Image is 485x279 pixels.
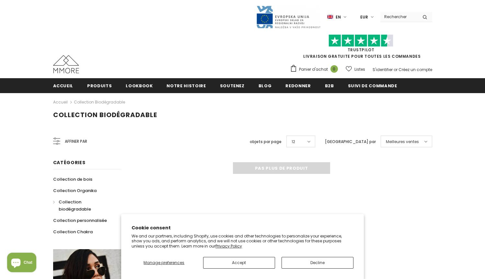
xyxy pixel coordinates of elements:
[259,78,272,93] a: Blog
[336,14,341,20] span: en
[348,78,397,93] a: Suivi de commande
[53,55,79,73] img: Cas MMORE
[386,139,419,145] span: Meilleures ventes
[53,78,74,93] a: Accueil
[59,199,91,212] span: Collection biodégradable
[53,110,157,119] span: Collection biodégradable
[53,185,97,196] a: Collection Organika
[285,78,311,93] a: Redonner
[53,174,92,185] a: Collection de bois
[330,65,338,73] span: 0
[285,83,311,89] span: Redonner
[299,66,328,73] span: Panier d'achat
[144,260,184,265] span: Manage preferences
[373,67,393,72] a: S'identifier
[87,78,112,93] a: Produits
[325,139,376,145] label: [GEOGRAPHIC_DATA] par
[256,5,321,29] img: Javni Razpis
[87,83,112,89] span: Produits
[65,138,87,145] span: Affiner par
[394,67,398,72] span: or
[380,12,418,21] input: Search Site
[53,176,92,182] span: Collection de bois
[292,139,295,145] span: 12
[167,78,206,93] a: Notre histoire
[132,234,353,249] p: We and our partners, including Shopify, use cookies and other technologies to personalize your ex...
[354,66,365,73] span: Listes
[220,78,245,93] a: soutenez
[215,243,242,249] a: Privacy Policy
[126,83,153,89] span: Lookbook
[290,65,341,74] a: Panier d'achat 0
[53,98,68,106] a: Accueil
[132,257,196,269] button: Manage preferences
[398,67,432,72] a: Créez un compte
[360,14,368,20] span: EUR
[250,139,282,145] label: objets par page
[203,257,275,269] button: Accept
[74,99,125,105] a: Collection biodégradable
[259,83,272,89] span: Blog
[325,78,334,93] a: B2B
[53,229,93,235] span: Collection Chakra
[346,64,365,75] a: Listes
[220,83,245,89] span: soutenez
[53,188,97,194] span: Collection Organika
[53,226,93,237] a: Collection Chakra
[53,159,86,166] span: Catégories
[329,34,393,47] img: Faites confiance aux étoiles pilotes
[327,14,333,20] img: i-lang-1.png
[256,14,321,19] a: Javni Razpis
[53,196,114,215] a: Collection biodégradable
[53,215,107,226] a: Collection personnalisée
[290,37,432,59] span: LIVRAISON GRATUITE POUR TOUTES LES COMMANDES
[167,83,206,89] span: Notre histoire
[325,83,334,89] span: B2B
[348,83,397,89] span: Suivi de commande
[132,224,353,231] h2: Cookie consent
[53,83,74,89] span: Accueil
[282,257,353,269] button: Decline
[348,47,375,53] a: TrustPilot
[126,78,153,93] a: Lookbook
[53,217,107,224] span: Collection personnalisée
[5,253,38,274] inbox-online-store-chat: Shopify online store chat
